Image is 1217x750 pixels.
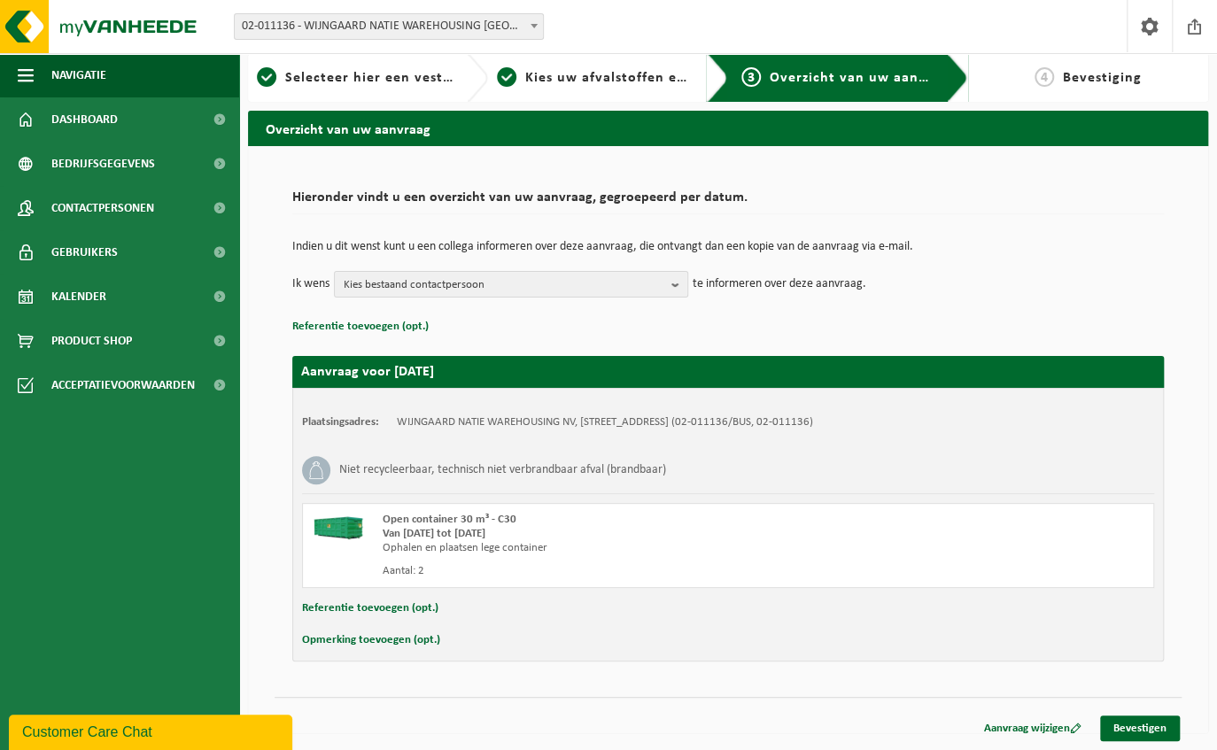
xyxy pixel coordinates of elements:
[693,271,866,298] p: te informeren over deze aanvraag.
[51,363,195,407] span: Acceptatievoorwaarden
[292,190,1164,214] h2: Hieronder vindt u een overzicht van uw aanvraag, gegroepeerd per datum.
[741,67,761,87] span: 3
[312,513,365,539] img: HK-XC-30-GN-00.png
[383,541,799,555] div: Ophalen en plaatsen lege container
[334,271,688,298] button: Kies bestaand contactpersoon
[235,14,543,39] span: 02-011136 - WIJNGAARD NATIE WAREHOUSING NV - KALLO
[292,271,329,298] p: Ik wens
[383,528,485,539] strong: Van [DATE] tot [DATE]
[285,71,477,85] span: Selecteer hier een vestiging
[292,241,1164,253] p: Indien u dit wenst kunt u een collega informeren over deze aanvraag, die ontvangt dan een kopie v...
[51,53,106,97] span: Navigatie
[51,230,118,274] span: Gebruikers
[497,67,516,87] span: 2
[51,186,154,230] span: Contactpersonen
[525,71,769,85] span: Kies uw afvalstoffen en recipiënten
[971,715,1095,741] a: Aanvraag wijzigen
[292,315,429,338] button: Referentie toevoegen (opt.)
[248,111,1208,145] h2: Overzicht van uw aanvraag
[1063,71,1142,85] span: Bevestiging
[383,514,516,525] span: Open container 30 m³ - C30
[257,67,276,87] span: 1
[344,272,664,298] span: Kies bestaand contactpersoon
[1035,67,1054,87] span: 4
[383,564,799,578] div: Aantal: 2
[234,13,544,40] span: 02-011136 - WIJNGAARD NATIE WAREHOUSING NV - KALLO
[497,67,693,89] a: 2Kies uw afvalstoffen en recipiënten
[302,597,438,620] button: Referentie toevoegen (opt.)
[1100,715,1180,741] a: Bevestigen
[51,319,132,363] span: Product Shop
[51,97,118,142] span: Dashboard
[51,274,106,319] span: Kalender
[51,142,155,186] span: Bedrijfsgegevens
[301,365,434,379] strong: Aanvraag voor [DATE]
[302,416,379,428] strong: Plaatsingsadres:
[9,711,296,750] iframe: chat widget
[302,629,440,652] button: Opmerking toevoegen (opt.)
[770,71,957,85] span: Overzicht van uw aanvraag
[257,67,453,89] a: 1Selecteer hier een vestiging
[339,456,666,484] h3: Niet recycleerbaar, technisch niet verbrandbaar afval (brandbaar)
[397,415,813,429] td: WIJNGAARD NATIE WAREHOUSING NV, [STREET_ADDRESS] (02-011136/BUS, 02-011136)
